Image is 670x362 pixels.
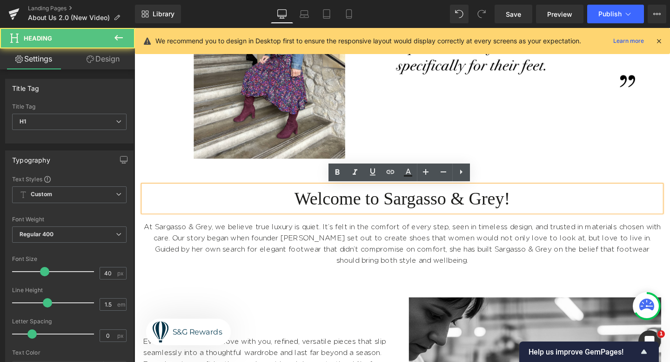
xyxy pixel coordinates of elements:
span: Save [506,9,521,19]
button: S&G Rewards [12,306,101,334]
span: px [117,333,125,339]
b: H1 [20,118,26,125]
a: Desktop [271,5,293,23]
span: em [117,301,125,307]
a: Laptop [293,5,315,23]
span: S&G Rewards [40,315,92,324]
div: Text Styles [12,175,127,183]
div: Typography [12,151,50,164]
span: Publish [598,10,622,18]
span: Help us improve GemPages! [529,348,638,356]
b: Custom [31,191,52,198]
button: Show survey - Help us improve GemPages! [529,346,650,357]
div: Title Tag [12,103,127,110]
div: Title Tag [12,79,40,92]
p: At Sargasso & Grey, we believe true luxury is quiet. It’s felt in the comfort of every step, seen... [9,203,554,251]
iframe: Intercom live chat [638,330,661,353]
span: px [117,270,125,276]
button: More [648,5,666,23]
div: Letter Spacing [12,318,127,325]
a: Tablet [315,5,338,23]
div: Font Size [12,256,127,262]
span: Heading [24,34,52,42]
div: Font Weight [12,216,127,223]
a: Design [69,48,137,69]
span: Library [153,10,174,18]
b: Regular 400 [20,231,54,238]
div: Line Height [12,287,127,294]
span: 1 [657,330,665,338]
span: Preview [547,9,572,19]
button: Publish [587,5,644,23]
a: Learn more [610,35,648,47]
a: Preview [536,5,583,23]
h1: Welcome to Sargasso & Grey! [9,165,554,193]
div: Text Color [12,349,127,356]
a: Mobile [338,5,360,23]
button: Redo [472,5,491,23]
span: About Us 2.0 (New Video) [28,14,110,21]
p: We recommend you to design in Desktop first to ensure the responsive layout would display correct... [155,36,581,46]
button: Undo [450,5,469,23]
a: Landing Pages [28,5,135,12]
a: New Library [135,5,181,23]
